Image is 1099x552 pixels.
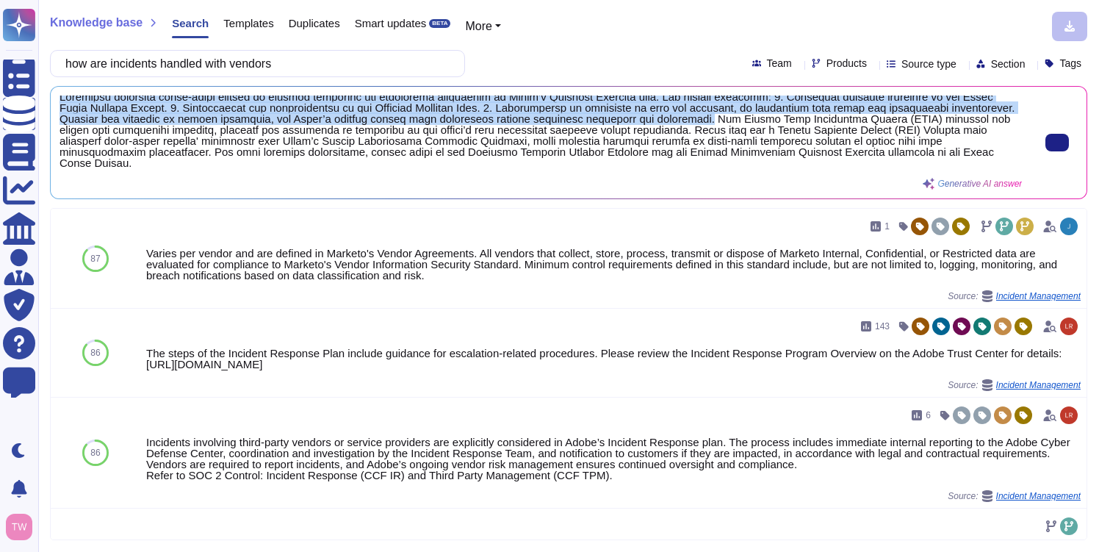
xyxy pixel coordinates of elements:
div: BETA [429,19,450,28]
span: Loremipsu dolorsita conse-adipi elitsed do eiusmod temporinc utl etdolorema aliquaenim ad Minim’v... [60,96,1022,169]
span: 6 [926,411,931,420]
span: 1 [884,222,890,231]
img: user [1060,318,1078,335]
span: Search [172,18,209,29]
span: Templates [223,18,273,29]
span: Source type [901,59,956,69]
span: 87 [90,254,100,263]
span: Incident Management [996,381,1081,390]
div: The steps of the Incident Response Plan include guidance for escalation-related procedures. Pleas... [146,348,1081,370]
span: Section [991,59,1026,69]
span: Source: [948,379,1081,391]
div: Incidents involving third-party vendors or service providers are explicitly considered in Adobe’s... [146,437,1081,481]
button: More [465,18,501,35]
span: Smart updates [355,18,427,29]
span: 86 [90,448,100,457]
img: user [1060,218,1078,235]
span: Source: [948,490,1081,502]
span: Products [826,58,867,68]
span: Team [767,58,792,68]
span: Source: [948,290,1081,302]
img: user [6,514,32,540]
span: 86 [90,348,100,357]
span: Tags [1059,58,1081,68]
img: user [1060,406,1078,424]
span: 143 [875,322,890,331]
input: Search a question or template... [58,51,450,76]
div: Varies per vendor and are defined in Marketo's Vendor Agreements. All vendors that collect, store... [146,248,1081,281]
span: Incident Management [996,292,1081,301]
span: Generative AI answer [937,179,1022,188]
span: More [465,20,491,32]
button: user [3,511,43,543]
span: Knowledge base [50,17,143,29]
span: Duplicates [289,18,340,29]
span: Incident Management [996,492,1081,501]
